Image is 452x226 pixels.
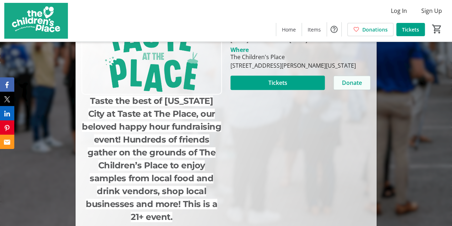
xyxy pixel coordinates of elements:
span: Tickets [402,26,419,33]
span: Taste the best of [US_STATE] City at Taste at The Place, our beloved happy hour fundraising event... [82,96,221,222]
button: Tickets [230,76,325,90]
div: Where [230,47,249,53]
span: Donations [362,26,388,33]
span: Log In [391,6,407,15]
span: Tickets [268,78,287,87]
img: The Children's Place's Logo [4,3,68,39]
button: Log In [385,5,413,16]
div: [STREET_ADDRESS][PERSON_NAME][US_STATE] [230,61,356,70]
a: Donations [347,23,393,36]
div: The Children's Place [230,53,356,61]
span: Home [282,26,296,33]
span: Donate [342,78,362,87]
img: Campaign CTA Media Photo [81,15,222,95]
button: Cart [431,23,443,35]
a: Tickets [396,23,425,36]
button: Sign Up [416,5,448,16]
span: Items [308,26,321,33]
a: Home [276,23,302,36]
button: Donate [333,76,371,90]
a: Items [302,23,327,36]
button: Help [327,22,341,37]
span: Sign Up [421,6,442,15]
